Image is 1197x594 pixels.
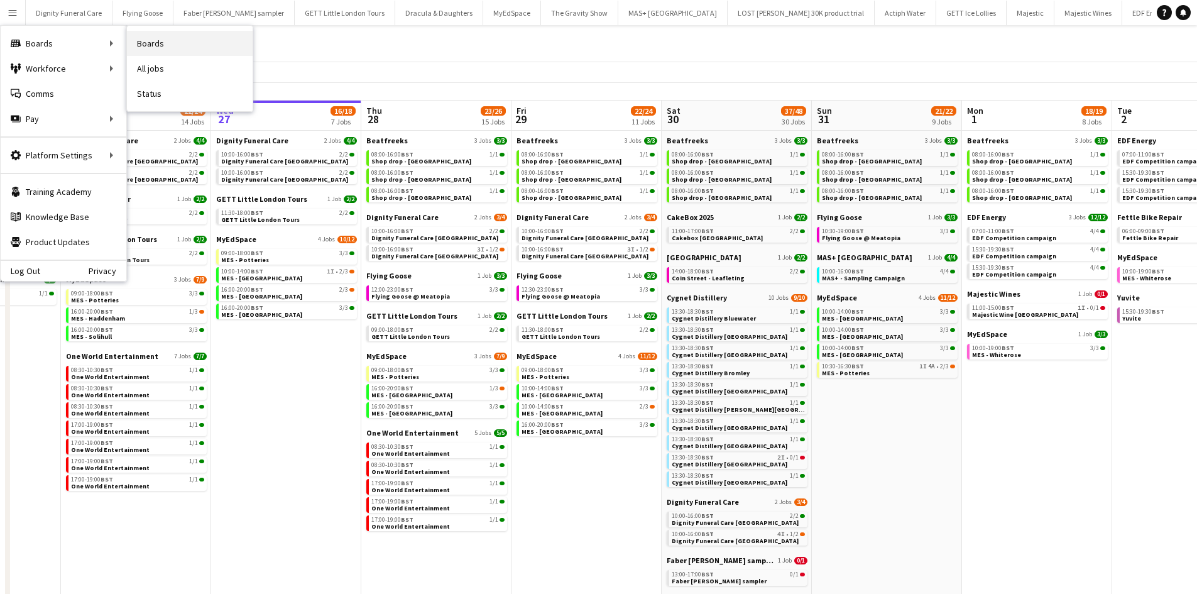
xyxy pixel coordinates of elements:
[817,212,862,222] span: Flying Goose
[972,187,1105,201] a: 08:00-16:00BST1/1Shop drop - [GEOGRAPHIC_DATA]
[483,1,541,25] button: MyEdSpace
[1090,265,1099,271] span: 4/4
[216,234,357,322] div: MyEdSpace4 Jobs10/1209:00-18:00BST3/3MES - Potteries10:00-14:00BST1I•2/3MES - [GEOGRAPHIC_DATA]16...
[1095,137,1108,145] span: 3/3
[371,228,413,234] span: 10:00-16:00
[672,267,805,282] a: 14:00-18:00BST2/2Coin Street - Leafleting
[967,212,1108,289] div: EDF Energy3 Jobs12/1207:00-11:00BST4/4EDF Competition campaign15:30-19:30BST4/4EDF Competition ca...
[216,234,256,244] span: MyEdSpace
[112,1,173,25] button: Flying Goose
[851,150,864,158] span: BST
[672,228,714,234] span: 11:00-17:00
[672,234,763,242] span: Cakebox Surrey
[489,228,498,234] span: 2/2
[1122,170,1164,176] span: 15:30-19:30
[1090,188,1099,194] span: 1/1
[794,137,807,145] span: 3/3
[371,227,505,241] a: 10:00-16:00BST2/2Dignity Funeral Care [GEOGRAPHIC_DATA]
[522,194,621,202] span: Shop drop - Newcastle Upon Tyne
[967,212,1006,222] span: EDF Energy
[371,234,498,242] span: Dignity Funeral Care Aberdeen
[221,249,354,263] a: 09:00-18:00BST3/3MES - Potteries
[778,214,792,221] span: 1 Job
[189,210,198,216] span: 2/2
[221,157,348,165] span: Dignity Funeral Care Aberdeen
[972,157,1072,165] span: Shop drop - Bradford
[474,137,491,145] span: 3 Jobs
[728,1,875,25] button: LOST [PERSON_NAME] 30K product trial
[822,175,922,184] span: Shop drop - Manchester
[494,137,507,145] span: 3/3
[401,150,413,158] span: BST
[822,188,864,194] span: 08:00-16:00
[972,168,1105,183] a: 08:00-16:00BST1/1Shop drop - [GEOGRAPHIC_DATA]
[339,250,348,256] span: 3/3
[1152,187,1164,195] span: BST
[817,212,958,253] div: Flying Goose1 Job3/310:30-19:00BST3/3Flying Goose @ Meatopia
[1,81,126,106] a: Comms
[940,170,949,176] span: 1/1
[1122,188,1164,194] span: 15:30-19:30
[216,234,357,244] a: MyEdSpace4 Jobs10/12
[667,253,807,293] div: [GEOGRAPHIC_DATA]1 Job2/214:00-18:00BST2/2Coin Street - Leafleting
[371,175,471,184] span: Shop drop - Manchester
[851,168,864,177] span: BST
[401,168,413,177] span: BST
[1122,151,1164,158] span: 07:00-11:00
[701,150,714,158] span: BST
[194,236,207,243] span: 2/2
[967,136,1108,212] div: Beatfreeks3 Jobs3/308:00-16:00BST1/1Shop drop - [GEOGRAPHIC_DATA]08:00-16:00BST1/1Shop drop - [GE...
[1002,168,1014,177] span: BST
[851,267,864,275] span: BST
[944,254,958,261] span: 4/4
[474,214,491,221] span: 2 Jobs
[522,228,564,234] span: 10:00-16:00
[522,157,621,165] span: Shop drop - Bradford
[1002,227,1014,235] span: BST
[701,168,714,177] span: BST
[221,210,263,216] span: 11:30-18:00
[1075,137,1092,145] span: 3 Jobs
[940,188,949,194] span: 1/1
[221,256,269,264] span: MES - Potteries
[1117,212,1182,222] span: Fettle Bike Repair
[928,214,942,221] span: 1 Job
[672,187,805,201] a: 08:00-16:00BST1/1Shop drop - [GEOGRAPHIC_DATA]
[551,245,564,253] span: BST
[127,56,253,81] a: All jobs
[71,209,204,223] a: 06:00-09:00BST2/2Fettle Bike Repair
[972,175,1072,184] span: Shop drop - Manchester
[522,188,564,194] span: 08:00-16:00
[667,212,807,222] a: CakeBox 20251 Job2/2
[366,136,507,212] div: Beatfreeks3 Jobs3/308:00-16:00BST1/1Shop drop - [GEOGRAPHIC_DATA]08:00-16:00BST1/1Shop drop - [GE...
[173,1,295,25] button: Faber [PERSON_NAME] sampler
[327,195,341,203] span: 1 Job
[822,194,922,202] span: Shop drop - Newcastle Upon Tyne
[401,187,413,195] span: BST
[189,170,198,176] span: 2/2
[339,268,348,275] span: 2/3
[216,194,357,204] a: GETT Little London Tours1 Job2/2
[1,204,126,229] a: Knowledge Base
[1152,168,1164,177] span: BST
[1,179,126,204] a: Training Academy
[672,188,714,194] span: 08:00-16:00
[401,245,413,253] span: BST
[1054,1,1122,25] button: Majestic Wines
[371,168,505,183] a: 08:00-16:00BST1/1Shop drop - [GEOGRAPHIC_DATA]
[66,234,207,244] a: GETT Little London Tours1 Job2/2
[640,170,648,176] span: 1/1
[672,170,714,176] span: 08:00-16:00
[640,228,648,234] span: 2/2
[1,229,126,255] a: Product Updates
[644,214,657,221] span: 3/4
[221,209,354,223] a: 11:30-18:00BST2/2GETT Little London Tours
[66,194,207,234] div: Fettle Bike Repair1 Job2/206:00-09:00BST2/2Fettle Bike Repair
[366,212,507,222] a: Dignity Funeral Care2 Jobs3/4
[667,253,807,262] a: [GEOGRAPHIC_DATA]1 Job2/2
[972,188,1014,194] span: 08:00-16:00
[972,194,1072,202] span: Shop drop - Newcastle Upon Tyne
[551,150,564,158] span: BST
[221,150,354,165] a: 10:00-16:00BST2/2Dignity Funeral Care [GEOGRAPHIC_DATA]
[1002,263,1014,272] span: BST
